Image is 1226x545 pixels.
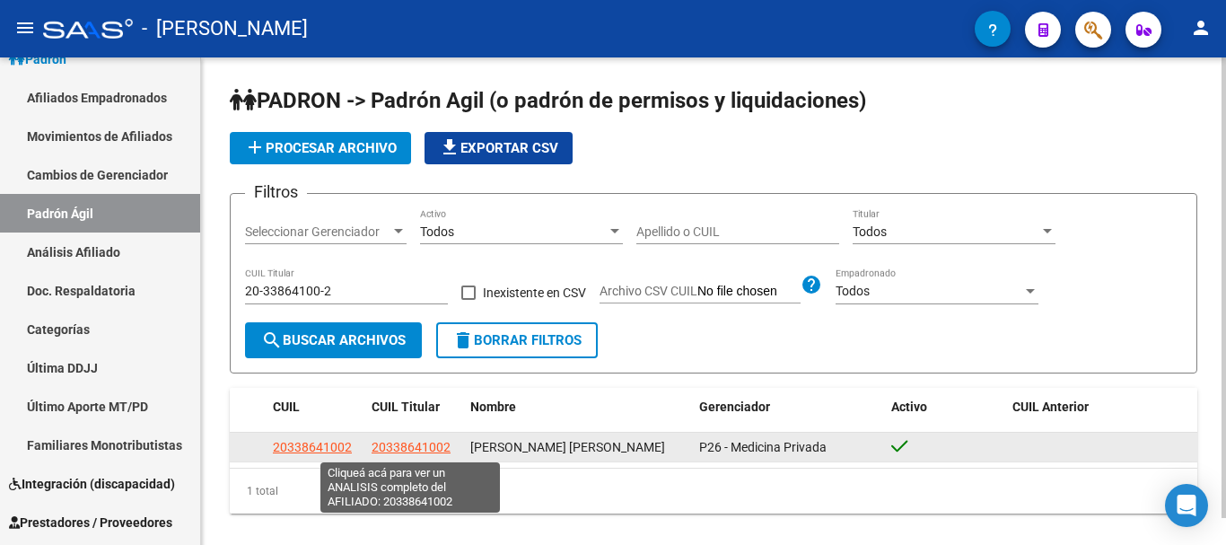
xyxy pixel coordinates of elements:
[9,474,175,494] span: Integración (discapacidad)
[801,274,822,295] mat-icon: help
[699,440,827,454] span: P26 - Medicina Privada
[1190,17,1212,39] mat-icon: person
[697,284,801,300] input: Archivo CSV CUIL
[142,9,308,48] span: - [PERSON_NAME]
[372,440,451,454] span: 20338641002
[372,400,440,414] span: CUIL Titular
[1165,484,1208,527] div: Open Intercom Messenger
[692,388,885,426] datatable-header-cell: Gerenciador
[1012,400,1089,414] span: CUIL Anterior
[244,136,266,158] mat-icon: add
[273,440,352,454] span: 20338641002
[266,388,364,426] datatable-header-cell: CUIL
[364,388,463,426] datatable-header-cell: CUIL Titular
[9,49,66,69] span: Padrón
[273,400,300,414] span: CUIL
[452,332,582,348] span: Borrar Filtros
[425,132,573,164] button: Exportar CSV
[600,284,697,298] span: Archivo CSV CUIL
[853,224,887,239] span: Todos
[245,180,307,205] h3: Filtros
[891,400,927,414] span: Activo
[244,140,397,156] span: Procesar archivo
[245,224,390,240] span: Seleccionar Gerenciador
[230,132,411,164] button: Procesar archivo
[436,322,598,358] button: Borrar Filtros
[463,388,692,426] datatable-header-cell: Nombre
[9,513,172,532] span: Prestadores / Proveedores
[14,17,36,39] mat-icon: menu
[261,330,283,351] mat-icon: search
[1005,388,1198,426] datatable-header-cell: CUIL Anterior
[420,224,454,239] span: Todos
[470,400,516,414] span: Nombre
[836,284,870,298] span: Todos
[439,136,460,158] mat-icon: file_download
[470,440,665,454] span: [PERSON_NAME] [PERSON_NAME]
[230,469,1197,514] div: 1 total
[884,388,1005,426] datatable-header-cell: Activo
[439,140,558,156] span: Exportar CSV
[261,332,406,348] span: Buscar Archivos
[230,88,866,113] span: PADRON -> Padrón Agil (o padrón de permisos y liquidaciones)
[452,330,474,351] mat-icon: delete
[483,282,586,303] span: Inexistente en CSV
[245,322,422,358] button: Buscar Archivos
[699,400,770,414] span: Gerenciador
